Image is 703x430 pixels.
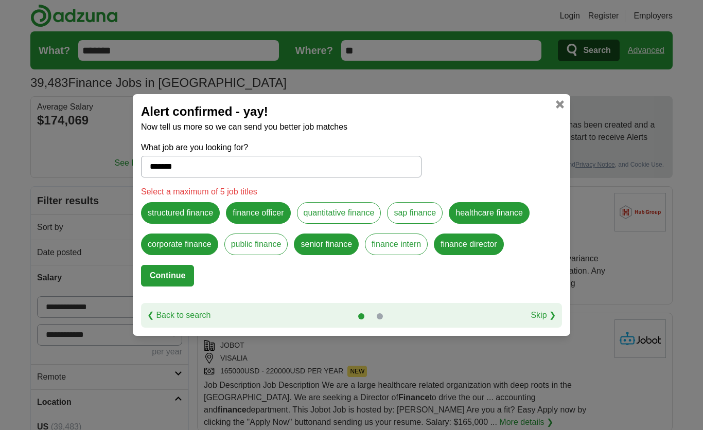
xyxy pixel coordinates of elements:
[141,121,562,133] p: Now tell us more so we can send you better job matches
[141,265,194,286] button: Continue
[141,187,257,196] span: Select a maximum of 5 job titles
[141,202,220,224] label: structured finance
[141,234,218,255] label: corporate finance
[387,202,443,224] label: sap finance
[434,234,503,255] label: finance director
[297,202,381,224] label: quantitative finance
[449,202,530,224] label: healthcare finance
[141,102,562,121] h2: Alert confirmed - yay!
[531,309,556,321] a: Skip ❯
[224,234,288,255] label: public finance
[147,309,210,321] a: ❮ Back to search
[294,234,359,255] label: senior finance
[226,202,290,224] label: finance officer
[365,234,428,255] label: finance intern
[141,141,421,154] label: What job are you looking for?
